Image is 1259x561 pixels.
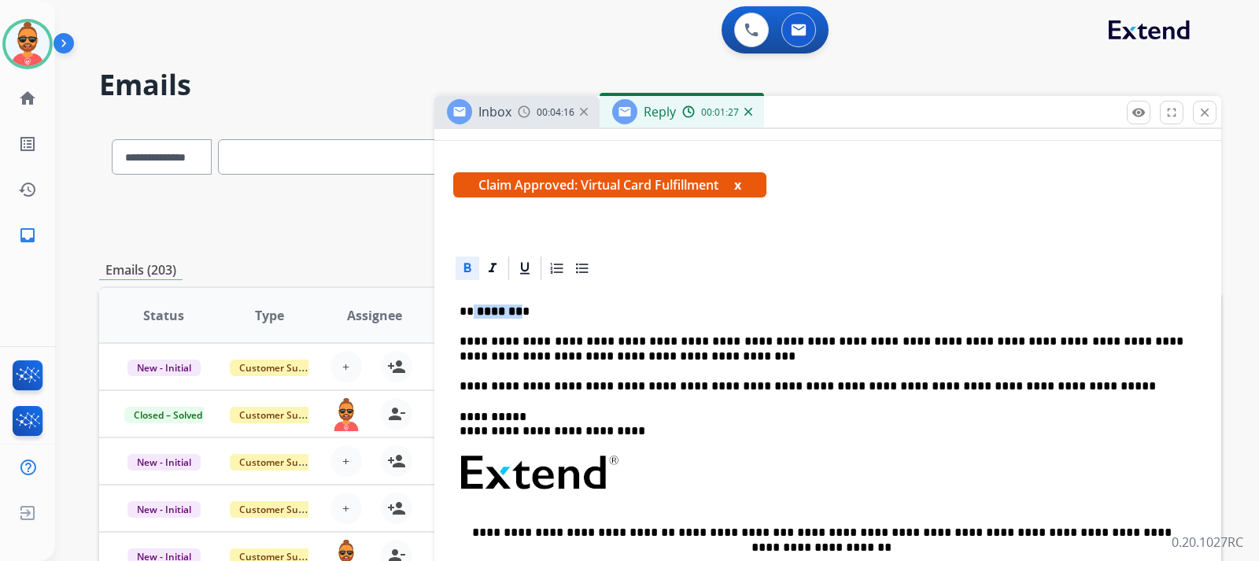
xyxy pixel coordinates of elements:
span: Closed – Solved [124,407,212,423]
div: Italic [481,257,504,280]
button: + [330,351,362,382]
mat-icon: home [18,89,37,108]
mat-icon: remove_red_eye [1132,105,1146,120]
button: x [734,175,741,194]
p: Emails (203) [99,260,183,280]
span: Type [255,306,284,325]
span: Status [143,306,184,325]
mat-icon: person_add [387,357,406,376]
span: New - Initial [127,454,201,471]
span: + [342,357,349,376]
img: agent-avatar [330,398,362,431]
mat-icon: fullscreen [1165,105,1179,120]
span: 00:01:27 [701,106,739,119]
span: 00:04:16 [537,106,574,119]
span: Customer Support [230,407,332,423]
mat-icon: inbox [18,226,37,245]
button: + [330,445,362,477]
span: Reply [644,103,676,120]
button: + [330,493,362,524]
mat-icon: close [1198,105,1212,120]
mat-icon: history [18,180,37,199]
span: Customer Support [230,360,332,376]
h2: Emails [99,69,1221,101]
span: Assignee [347,306,402,325]
p: 0.20.1027RC [1172,533,1243,552]
div: Ordered List [545,257,569,280]
mat-icon: person_add [387,452,406,471]
mat-icon: person_add [387,499,406,518]
span: Customer Support [230,501,332,518]
span: Customer Support [230,454,332,471]
span: New - Initial [127,360,201,376]
mat-icon: list_alt [18,135,37,153]
span: + [342,452,349,471]
div: Bold [456,257,479,280]
span: + [342,499,349,518]
mat-icon: person_remove [387,404,406,423]
div: Bullet List [570,257,594,280]
img: avatar [6,22,50,66]
span: Inbox [478,103,511,120]
div: Underline [513,257,537,280]
span: New - Initial [127,501,201,518]
span: Claim Approved: Virtual Card Fulfillment [453,172,766,197]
